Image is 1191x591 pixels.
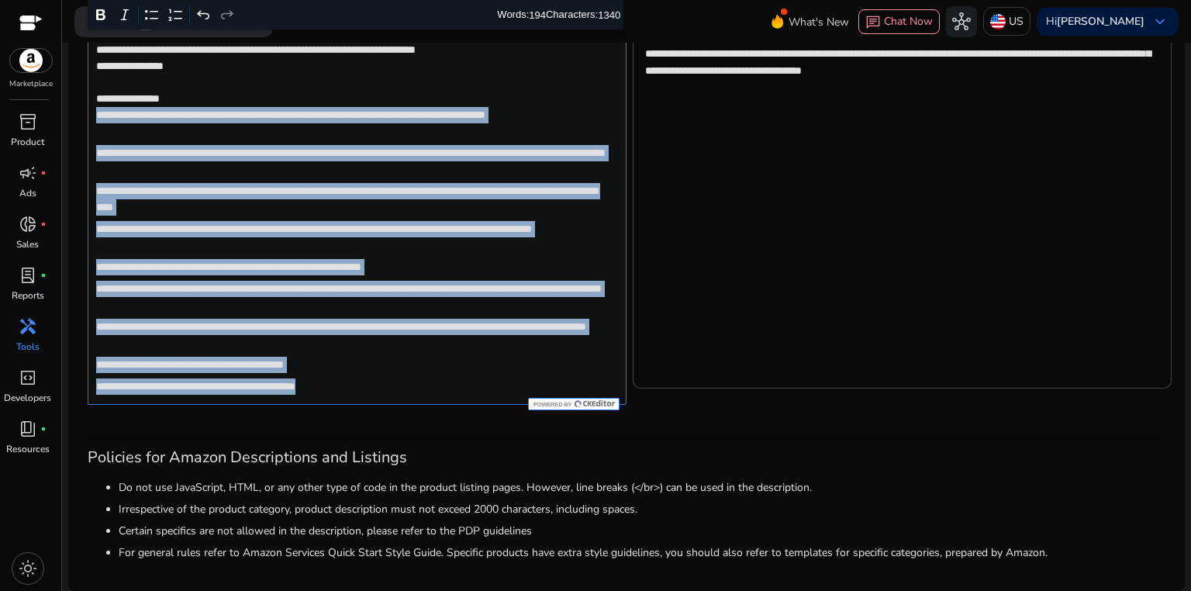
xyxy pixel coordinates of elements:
[497,5,620,25] div: Words: Characters:
[952,12,971,31] span: hub
[40,170,47,176] span: fiber_manual_record
[19,368,37,387] span: code_blocks
[19,559,37,578] span: light_mode
[16,237,39,251] p: Sales
[19,317,37,336] span: handyman
[19,112,37,131] span: inventory_2
[119,479,1165,496] li: Do not use JavaScript, HTML, or any other type of code in the product listing pages. However, lin...
[40,221,47,227] span: fiber_manual_record
[19,164,37,182] span: campaign
[19,215,37,233] span: donut_small
[11,135,44,149] p: Product
[19,266,37,285] span: lab_profile
[529,9,546,20] label: 194
[88,448,1165,467] h3: Policies for Amazon Descriptions and Listings
[1009,8,1024,35] p: US
[532,401,571,408] span: Powered by
[12,289,44,302] p: Reports
[6,442,50,456] p: Resources
[946,6,977,37] button: hub
[1151,12,1169,31] span: keyboard_arrow_down
[4,391,51,405] p: Developers
[10,49,52,72] img: amazon.svg
[19,186,36,200] p: Ads
[87,12,105,31] span: search
[16,340,40,354] p: Tools
[9,78,53,90] p: Marketplace
[884,14,933,29] span: Chat Now
[19,420,37,438] span: book_4
[990,14,1006,29] img: us.svg
[119,523,1165,539] li: Certain specifics are not allowed in the description, please refer to the PDP guidelines
[40,426,47,432] span: fiber_manual_record
[119,544,1165,561] li: For general rules refer to Amazon Services Quick Start Style Guide. Specific products have extra ...
[1046,16,1144,27] p: Hi
[1057,14,1144,29] b: [PERSON_NAME]
[119,501,1165,517] li: Irrespective of the product category, product description must not exceed 2000 characters, includ...
[789,9,849,36] span: What's New
[858,9,940,34] button: chatChat Now
[40,272,47,278] span: fiber_manual_record
[865,15,881,30] span: chat
[598,9,620,20] label: 1340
